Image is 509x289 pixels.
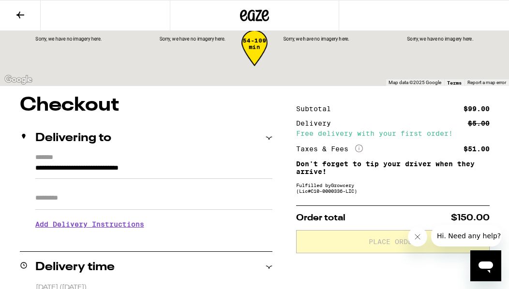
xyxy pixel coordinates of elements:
[296,230,490,253] button: Place Order
[296,105,338,112] div: Subtotal
[35,132,111,144] h2: Delivering to
[464,105,490,112] div: $99.00
[408,227,427,246] iframe: Close message
[35,261,115,273] h2: Delivery time
[447,80,462,86] a: Terms
[369,238,417,245] span: Place Order
[468,120,490,127] div: $5.00
[467,80,506,85] a: Report a map error
[35,235,272,243] p: We'll contact you at [PHONE_NUMBER] when we arrive
[389,80,441,85] span: Map data ©2025 Google
[241,37,268,73] div: 54-109 min
[451,214,490,222] span: $150.00
[20,96,272,115] h1: Checkout
[464,145,490,152] div: $51.00
[296,120,338,127] div: Delivery
[296,160,490,175] p: Don't forget to tip your driver when they arrive!
[35,213,272,235] h3: Add Delivery Instructions
[296,130,490,137] div: Free delivery with your first order!
[296,182,490,194] div: Fulfilled by Growcery (Lic# C10-0000336-LIC )
[2,73,34,86] img: Google
[470,250,501,281] iframe: Button to launch messaging window
[431,225,501,246] iframe: Message from company
[296,214,345,222] span: Order total
[296,144,363,153] div: Taxes & Fees
[2,73,34,86] a: Open this area in Google Maps (opens a new window)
